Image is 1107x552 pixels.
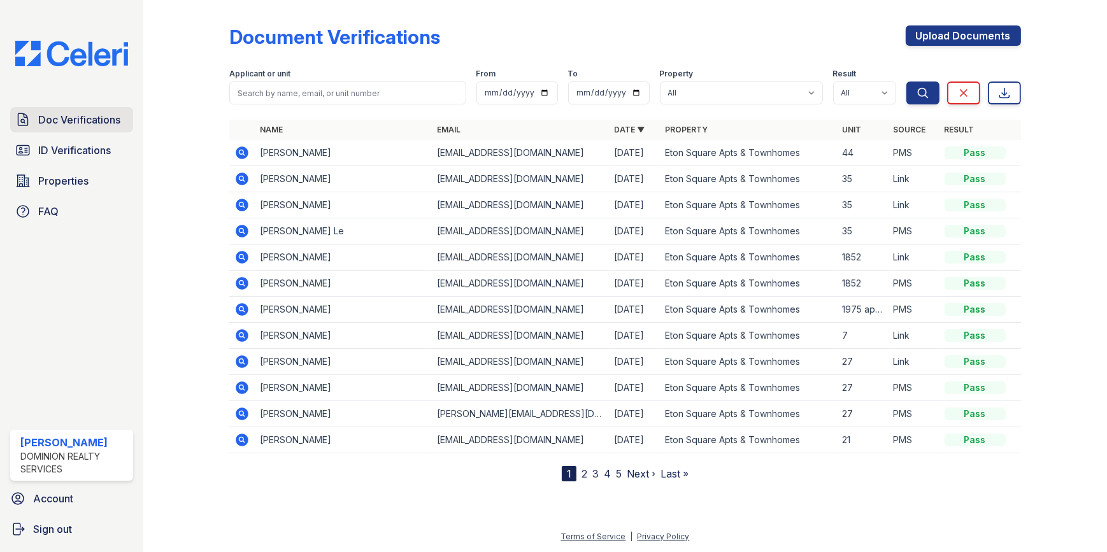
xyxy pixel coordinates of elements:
[255,192,432,218] td: [PERSON_NAME]
[432,271,609,297] td: [EMAIL_ADDRESS][DOMAIN_NAME]
[660,166,837,192] td: Eton Square Apts & Townhomes
[229,69,290,79] label: Applicant or unit
[255,297,432,323] td: [PERSON_NAME]
[889,192,939,218] td: Link
[5,41,138,66] img: CE_Logo_Blue-a8612792a0a2168367f1c8372b55b34899dd931a85d93a1a3d3e32e68fde9ad4.png
[889,244,939,271] td: Link
[660,375,837,401] td: Eton Square Apts & Townhomes
[255,166,432,192] td: [PERSON_NAME]
[432,349,609,375] td: [EMAIL_ADDRESS][DOMAIN_NAME]
[255,401,432,427] td: [PERSON_NAME]
[38,112,120,127] span: Doc Verifications
[229,81,466,104] input: Search by name, email, or unit number
[609,140,660,166] td: [DATE]
[10,168,133,194] a: Properties
[609,218,660,244] td: [DATE]
[660,244,837,271] td: Eton Square Apts & Townhomes
[255,244,432,271] td: [PERSON_NAME]
[609,166,660,192] td: [DATE]
[255,427,432,453] td: [PERSON_NAME]
[604,467,611,480] a: 4
[609,427,660,453] td: [DATE]
[609,271,660,297] td: [DATE]
[838,297,889,323] td: 1975 apt 35
[838,218,889,244] td: 35
[660,349,837,375] td: Eton Square Apts & Townhomes
[838,375,889,401] td: 27
[660,427,837,453] td: Eton Square Apts & Townhomes
[945,199,1006,211] div: Pass
[432,218,609,244] td: [EMAIL_ADDRESS][DOMAIN_NAME]
[889,427,939,453] td: PMS
[945,434,1006,446] div: Pass
[889,323,939,349] td: Link
[945,225,1006,237] div: Pass
[838,401,889,427] td: 27
[660,271,837,297] td: Eton Square Apts & Townhomes
[568,69,578,79] label: To
[945,251,1006,264] div: Pass
[660,140,837,166] td: Eton Square Apts & Townhomes
[945,329,1006,342] div: Pass
[38,143,111,158] span: ID Verifications
[260,125,283,134] a: Name
[889,349,939,375] td: Link
[838,349,889,375] td: 27
[10,107,133,132] a: Doc Verifications
[889,271,939,297] td: PMS
[432,192,609,218] td: [EMAIL_ADDRESS][DOMAIN_NAME]
[609,375,660,401] td: [DATE]
[609,244,660,271] td: [DATE]
[38,204,59,219] span: FAQ
[660,69,694,79] label: Property
[609,401,660,427] td: [DATE]
[838,140,889,166] td: 44
[255,375,432,401] td: [PERSON_NAME]
[582,467,587,480] a: 2
[660,218,837,244] td: Eton Square Apts & Townhomes
[660,323,837,349] td: Eton Square Apts & Townhomes
[889,140,939,166] td: PMS
[660,192,837,218] td: Eton Square Apts & Townhomes
[889,401,939,427] td: PMS
[561,532,625,541] a: Terms of Service
[476,69,496,79] label: From
[945,173,1006,185] div: Pass
[661,467,689,480] a: Last »
[592,467,599,480] a: 3
[838,166,889,192] td: 35
[432,323,609,349] td: [EMAIL_ADDRESS][DOMAIN_NAME]
[906,25,1021,46] a: Upload Documents
[437,125,461,134] a: Email
[432,166,609,192] td: [EMAIL_ADDRESS][DOMAIN_NAME]
[637,532,689,541] a: Privacy Policy
[609,323,660,349] td: [DATE]
[5,516,138,542] a: Sign out
[432,140,609,166] td: [EMAIL_ADDRESS][DOMAIN_NAME]
[255,271,432,297] td: [PERSON_NAME]
[255,218,432,244] td: [PERSON_NAME] Le
[255,323,432,349] td: [PERSON_NAME]
[838,192,889,218] td: 35
[5,486,138,511] a: Account
[889,375,939,401] td: PMS
[889,166,939,192] td: Link
[255,349,432,375] td: [PERSON_NAME]
[945,125,975,134] a: Result
[833,69,857,79] label: Result
[20,450,128,476] div: Dominion Realty Services
[432,427,609,453] td: [EMAIL_ADDRESS][DOMAIN_NAME]
[630,532,632,541] div: |
[432,297,609,323] td: [EMAIL_ADDRESS][DOMAIN_NAME]
[609,192,660,218] td: [DATE]
[945,277,1006,290] div: Pass
[945,146,1006,159] div: Pass
[609,297,660,323] td: [DATE]
[843,125,862,134] a: Unit
[838,323,889,349] td: 7
[889,218,939,244] td: PMS
[945,303,1006,316] div: Pass
[432,401,609,427] td: [PERSON_NAME][EMAIL_ADDRESS][DOMAIN_NAME]
[33,521,72,537] span: Sign out
[20,435,128,450] div: [PERSON_NAME]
